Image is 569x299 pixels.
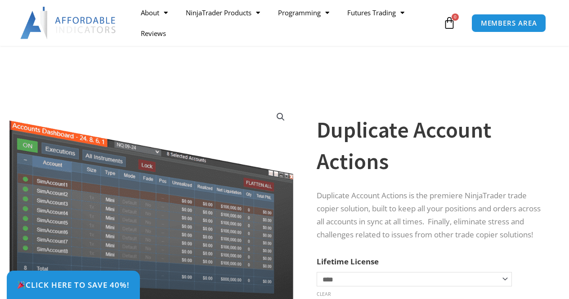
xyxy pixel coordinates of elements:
[481,20,537,27] span: MEMBERS AREA
[471,14,547,32] a: MEMBERS AREA
[273,109,289,125] a: View full-screen image gallery
[317,189,547,241] p: Duplicate Account Actions is the premiere NinjaTrader trade copier solution, built to keep all yo...
[20,7,117,39] img: LogoAI | Affordable Indicators – NinjaTrader
[338,2,413,23] a: Futures Trading
[132,2,177,23] a: About
[18,281,25,289] img: 🎉
[132,2,441,44] nav: Menu
[7,271,140,299] a: 🎉Click Here to save 40%!
[317,114,547,177] h1: Duplicate Account Actions
[17,281,130,289] span: Click Here to save 40%!
[317,256,379,267] label: Lifetime License
[177,2,269,23] a: NinjaTrader Products
[132,23,175,44] a: Reviews
[452,13,459,21] span: 0
[430,10,469,36] a: 0
[269,2,338,23] a: Programming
